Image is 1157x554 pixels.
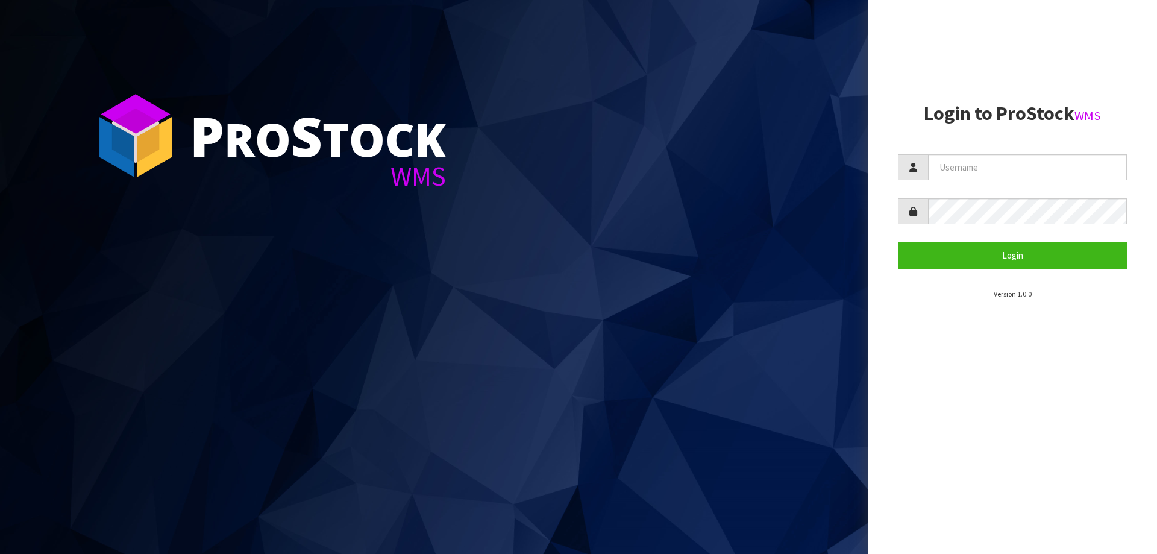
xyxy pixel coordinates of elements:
[190,99,224,172] span: P
[994,289,1032,298] small: Version 1.0.0
[190,163,446,190] div: WMS
[928,154,1127,180] input: Username
[90,90,181,181] img: ProStock Cube
[291,99,322,172] span: S
[190,109,446,163] div: ro tock
[898,242,1127,268] button: Login
[898,103,1127,124] h2: Login to ProStock
[1074,108,1101,124] small: WMS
